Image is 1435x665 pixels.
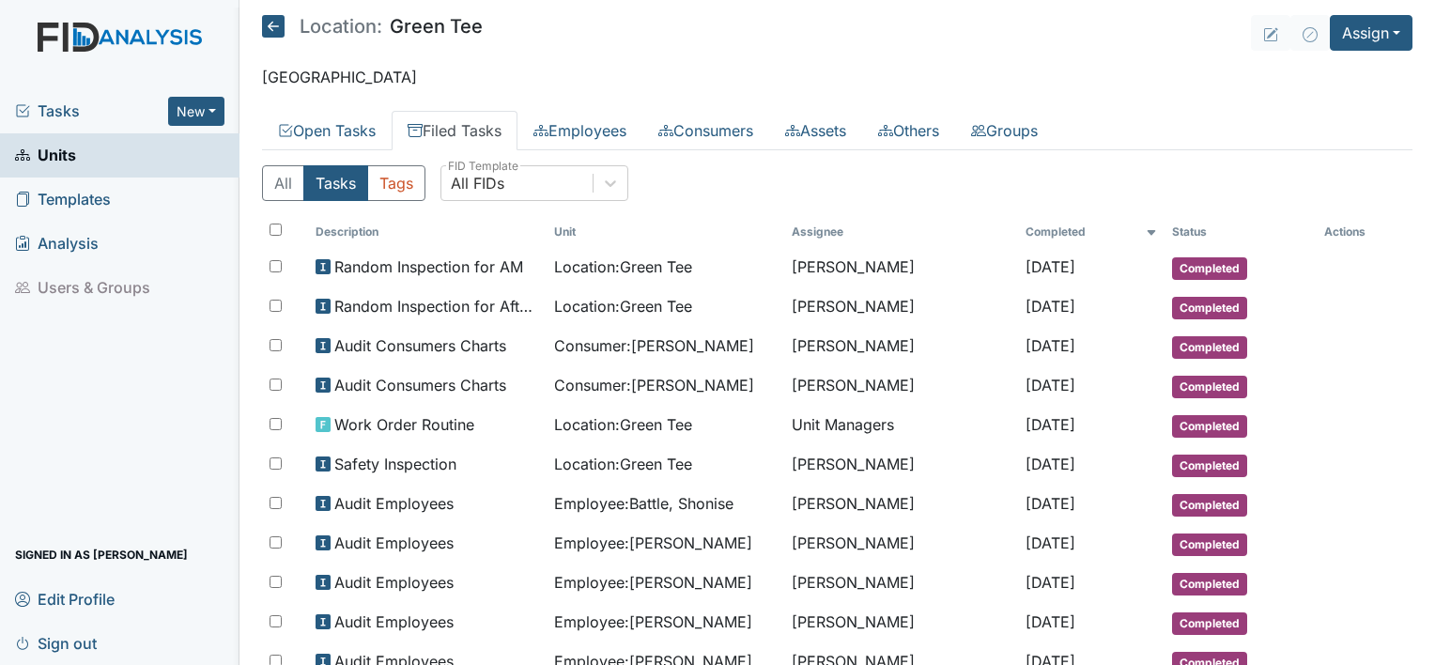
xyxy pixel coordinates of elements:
[262,165,425,201] div: Type filter
[1172,336,1247,359] span: Completed
[334,571,454,594] span: Audit Employees
[1026,534,1075,552] span: [DATE]
[1172,415,1247,438] span: Completed
[862,111,955,150] a: Others
[554,413,692,436] span: Location : Green Tee
[1026,297,1075,316] span: [DATE]
[334,334,506,357] span: Audit Consumers Charts
[15,141,76,170] span: Units
[262,165,304,201] button: All
[262,66,1412,88] p: [GEOGRAPHIC_DATA]
[15,100,168,122] a: Tasks
[554,295,692,317] span: Location : Green Tee
[642,111,769,150] a: Consumers
[1026,376,1075,394] span: [DATE]
[784,327,1018,366] td: [PERSON_NAME]
[334,453,456,475] span: Safety Inspection
[784,603,1018,642] td: [PERSON_NAME]
[262,15,483,38] h5: Green Tee
[15,628,97,657] span: Sign out
[1026,336,1075,355] span: [DATE]
[1172,297,1247,319] span: Completed
[300,17,382,36] span: Location:
[1026,415,1075,434] span: [DATE]
[270,224,282,236] input: Toggle All Rows Selected
[1317,216,1411,248] th: Actions
[784,248,1018,287] td: [PERSON_NAME]
[15,584,115,613] span: Edit Profile
[554,374,754,396] span: Consumer : [PERSON_NAME]
[1026,257,1075,276] span: [DATE]
[308,216,547,248] th: Toggle SortBy
[784,406,1018,445] td: Unit Managers
[334,295,539,317] span: Random Inspection for Afternoon
[784,216,1018,248] th: Assignee
[517,111,642,150] a: Employees
[1330,15,1412,51] button: Assign
[1172,455,1247,477] span: Completed
[262,111,392,150] a: Open Tasks
[1172,494,1247,517] span: Completed
[1172,573,1247,595] span: Completed
[15,229,99,258] span: Analysis
[554,532,752,554] span: Employee : [PERSON_NAME]
[303,165,368,201] button: Tasks
[554,492,733,515] span: Employee : Battle, Shonise
[367,165,425,201] button: Tags
[334,532,454,554] span: Audit Employees
[15,540,188,569] span: Signed in as [PERSON_NAME]
[547,216,785,248] th: Toggle SortBy
[554,255,692,278] span: Location : Green Tee
[1026,573,1075,592] span: [DATE]
[334,413,474,436] span: Work Order Routine
[554,571,752,594] span: Employee : [PERSON_NAME]
[1026,612,1075,631] span: [DATE]
[1026,455,1075,473] span: [DATE]
[554,611,752,633] span: Employee : [PERSON_NAME]
[334,255,523,278] span: Random Inspection for AM
[1026,494,1075,513] span: [DATE]
[1165,216,1317,248] th: Toggle SortBy
[1172,376,1247,398] span: Completed
[784,366,1018,406] td: [PERSON_NAME]
[554,453,692,475] span: Location : Green Tee
[1172,612,1247,635] span: Completed
[334,492,454,515] span: Audit Employees
[168,97,224,126] button: New
[1172,257,1247,280] span: Completed
[784,485,1018,524] td: [PERSON_NAME]
[334,611,454,633] span: Audit Employees
[334,374,506,396] span: Audit Consumers Charts
[784,445,1018,485] td: [PERSON_NAME]
[554,334,754,357] span: Consumer : [PERSON_NAME]
[784,524,1018,564] td: [PERSON_NAME]
[15,185,111,214] span: Templates
[769,111,862,150] a: Assets
[1018,216,1165,248] th: Toggle SortBy
[784,564,1018,603] td: [PERSON_NAME]
[784,287,1018,327] td: [PERSON_NAME]
[955,111,1054,150] a: Groups
[1172,534,1247,556] span: Completed
[451,172,504,194] div: All FIDs
[392,111,517,150] a: Filed Tasks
